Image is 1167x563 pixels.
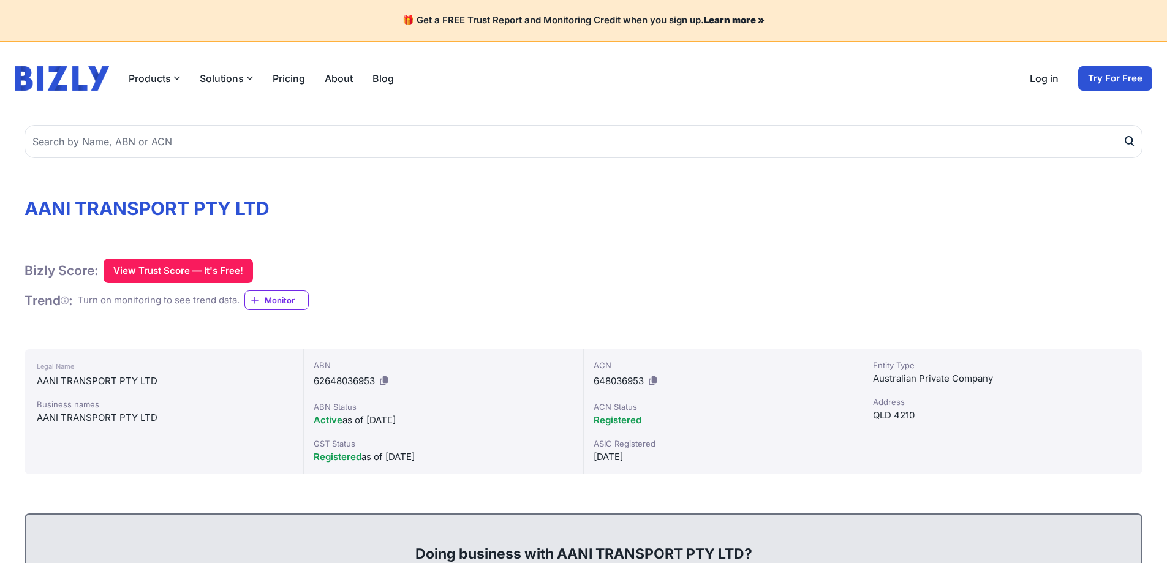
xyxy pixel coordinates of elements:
a: Learn more » [704,14,765,26]
div: AANI TRANSPORT PTY LTD [37,374,291,388]
a: About [325,71,353,86]
span: Registered [314,451,361,463]
div: Turn on monitoring to see trend data. [78,293,240,308]
a: Try For Free [1078,66,1152,91]
h4: 🎁 Get a FREE Trust Report and Monitoring Credit when you sign up. [15,15,1152,26]
div: Australian Private Company [873,371,1132,386]
span: 648036953 [594,375,644,387]
div: ASIC Registered [594,437,853,450]
div: Legal Name [37,359,291,374]
div: [DATE] [594,450,853,464]
div: as of [DATE] [314,450,573,464]
span: Active [314,414,342,426]
h1: AANI TRANSPORT PTY LTD [25,197,1142,219]
button: Solutions [200,71,253,86]
div: ABN Status [314,401,573,413]
h1: Trend : [25,292,73,309]
div: ACN Status [594,401,853,413]
div: ACN [594,359,853,371]
div: AANI TRANSPORT PTY LTD [37,410,291,425]
div: Address [873,396,1132,408]
div: ABN [314,359,573,371]
span: 62648036953 [314,375,375,387]
a: Blog [372,71,394,86]
h1: Bizly Score: [25,262,99,279]
span: Monitor [265,294,308,306]
div: Business names [37,398,291,410]
input: Search by Name, ABN or ACN [25,125,1142,158]
a: Log in [1030,71,1059,86]
a: Pricing [273,71,305,86]
button: Products [129,71,180,86]
div: QLD 4210 [873,408,1132,423]
span: Registered [594,414,641,426]
button: View Trust Score — It's Free! [104,259,253,283]
div: Entity Type [873,359,1132,371]
div: GST Status [314,437,573,450]
a: Monitor [244,290,309,310]
div: as of [DATE] [314,413,573,428]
